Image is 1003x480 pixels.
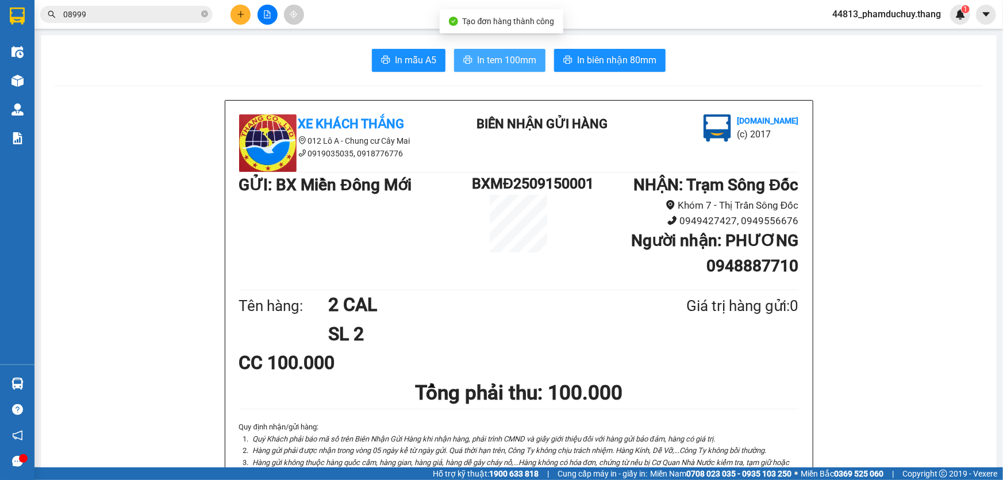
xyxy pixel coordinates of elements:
[433,467,539,480] span: Hỗ trợ kỹ thuật:
[12,404,23,415] span: question-circle
[976,5,996,25] button: caret-down
[239,114,297,172] img: logo.jpg
[981,9,992,20] span: caret-down
[12,430,23,441] span: notification
[454,49,545,72] button: printerIn tem 100mm
[631,294,798,318] div: Giá trị hàng gửi: 0
[566,198,799,213] li: Khóm 7 - Thị Trấn Sông Đốc
[201,10,208,17] span: close-circle
[449,17,458,26] span: check-circle
[801,467,883,480] span: Miền Bắc
[667,216,677,225] span: phone
[298,136,306,144] span: environment
[10,7,25,25] img: logo-vxr
[939,470,947,478] span: copyright
[263,10,271,18] span: file-add
[253,458,790,478] i: Hàng gửi không thuộc hàng quốc cấm, hàng gian, hàng giả, hàng dễ gây cháy nổ,...Hàng không có hóa...
[472,172,565,195] h1: BXMĐ2509150001
[577,53,656,67] span: In biên nhận 80mm
[239,135,446,147] li: 012 Lô A - Chung cư Cây Mai
[239,175,412,194] b: GỬI : BX Miền Đông Mới
[463,55,472,66] span: printer
[237,10,245,18] span: plus
[834,469,883,478] strong: 0369 525 060
[258,5,278,25] button: file-add
[650,467,791,480] span: Miền Nam
[463,17,555,26] span: Tạo đơn hàng thành công
[476,117,608,131] b: BIÊN NHẬN GỬI HÀNG
[239,377,799,409] h1: Tổng phải thu: 100.000
[563,55,572,66] span: printer
[328,290,631,319] h1: 2 CAL
[239,294,329,318] div: Tên hàng:
[962,5,970,13] sup: 1
[566,213,799,229] li: 0949427427, 0949556676
[794,471,798,476] span: ⚪️
[12,456,23,467] span: message
[48,10,56,18] span: search
[63,8,199,21] input: Tìm tên, số ĐT hoặc mã đơn
[11,75,24,87] img: warehouse-icon
[737,127,798,141] li: (c) 2017
[686,469,791,478] strong: 0708 023 035 - 0935 103 250
[11,103,24,116] img: warehouse-icon
[963,5,967,13] span: 1
[11,132,24,144] img: solution-icon
[395,53,436,67] span: In mẫu A5
[704,114,731,142] img: logo.jpg
[239,147,446,160] li: 0919035035, 0918776776
[666,200,675,210] span: environment
[737,116,798,125] b: [DOMAIN_NAME]
[239,348,424,377] div: CC 100.000
[823,7,950,21] span: 44813_phamduchuy.thang
[253,435,715,443] i: Quý Khách phải báo mã số trên Biên Nhận Gửi Hàng khi nhận hàng, phải trình CMND và giấy giới thiệ...
[253,446,767,455] i: Hàng gửi phải được nhận trong vòng 05 ngày kể từ ngày gửi. Quá thời hạn trên, Công Ty không chịu ...
[892,467,894,480] span: |
[558,467,647,480] span: Cung cấp máy in - giấy in:
[547,467,549,480] span: |
[298,149,306,157] span: phone
[489,469,539,478] strong: 1900 633 818
[381,55,390,66] span: printer
[284,5,304,25] button: aim
[372,49,445,72] button: printerIn mẫu A5
[633,175,798,194] b: NHẬN : Trạm Sông Đốc
[290,10,298,18] span: aim
[328,320,631,348] h1: SL 2
[230,5,251,25] button: plus
[11,46,24,58] img: warehouse-icon
[477,53,536,67] span: In tem 100mm
[201,9,208,20] span: close-circle
[554,49,666,72] button: printerIn biên nhận 80mm
[298,117,405,131] b: Xe Khách THẮNG
[955,9,966,20] img: icon-new-feature
[11,378,24,390] img: warehouse-icon
[631,231,798,275] b: Người nhận : PHƯƠNG 0948887710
